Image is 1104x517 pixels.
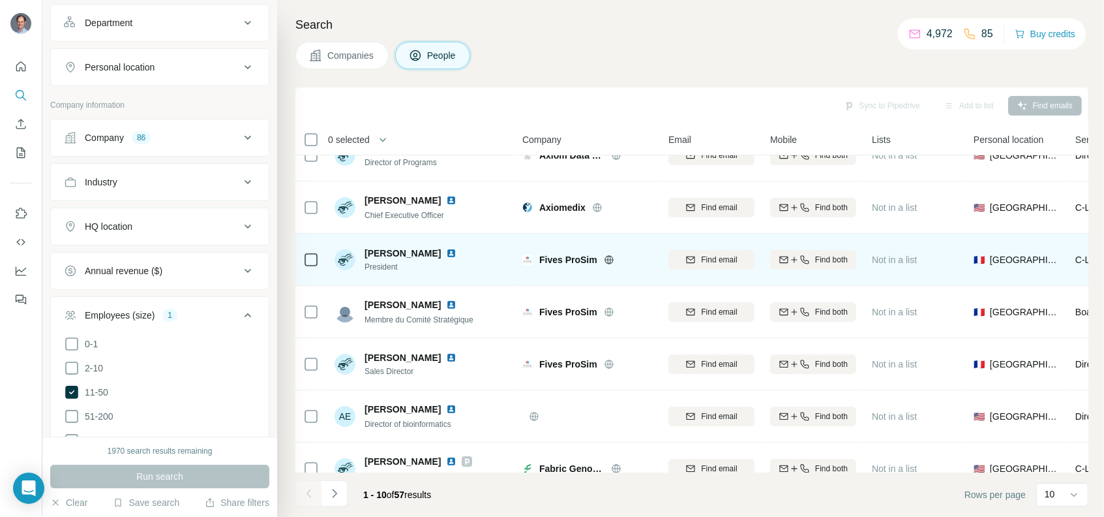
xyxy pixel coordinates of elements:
[395,490,405,500] span: 57
[539,201,586,214] span: Axiomedix
[85,264,162,277] div: Annual revenue ($)
[80,410,113,423] span: 51-200
[387,490,395,500] span: of
[335,406,355,427] div: AE
[51,300,269,336] button: Employees (size)1
[872,411,917,422] span: Not in a list
[365,420,451,429] span: Director of bioinformatics
[335,302,355,322] img: Avatar
[990,201,1060,214] span: [GEOGRAPHIC_DATA]
[85,16,132,29] div: Department
[770,250,856,270] button: Find both
[770,133,797,146] span: Mobile
[974,410,985,423] span: 🇺🇸
[815,358,848,370] span: Find both
[872,359,917,369] span: Not in a list
[1045,488,1055,501] p: 10
[668,407,754,426] button: Find email
[701,306,737,318] span: Find email
[365,157,472,168] span: Director of Programs
[51,7,269,39] button: Department
[10,259,31,283] button: Dashboard
[80,362,103,375] span: 2-10
[335,197,355,218] img: Avatar
[815,463,848,475] span: Find both
[522,255,533,265] img: Logo of Fives ProSim
[872,133,891,146] span: Lists
[446,300,456,310] img: LinkedIn logo
[51,166,269,198] button: Industry
[427,49,457,62] span: People
[365,366,472,377] span: Sales Director
[108,445,213,457] div: 1970 search results remaining
[80,386,108,399] span: 11-50
[981,26,993,42] p: 85
[85,131,124,144] div: Company
[113,496,179,509] button: Save search
[10,230,31,254] button: Use Surfe API
[668,198,754,217] button: Find email
[363,490,387,500] span: 1 - 10
[327,49,375,62] span: Companies
[10,141,31,164] button: My lists
[770,198,856,217] button: Find both
[363,490,431,500] span: results
[990,253,1060,266] span: [GEOGRAPHIC_DATA]
[927,26,953,42] p: 4,972
[10,202,31,225] button: Use Surfe on LinkedIn
[770,354,856,374] button: Find both
[522,463,533,474] img: Logo of Fabric Genomics
[205,496,269,509] button: Share filters
[365,298,441,311] span: [PERSON_NAME]
[539,462,604,475] span: Fabric Genomics
[974,253,985,266] span: 🇫🇷
[446,248,456,258] img: LinkedIn logo
[132,132,151,144] div: 86
[335,458,355,479] img: Avatar
[872,255,917,265] span: Not in a list
[295,16,1088,34] h4: Search
[815,306,848,318] span: Find both
[446,195,456,206] img: LinkedIn logo
[51,255,269,287] button: Annual revenue ($)
[770,407,856,426] button: Find both
[10,84,31,107] button: Search
[815,411,848,422] span: Find both
[974,133,1043,146] span: Personal location
[815,254,848,266] span: Find both
[10,55,31,78] button: Quick start
[365,315,473,324] span: Membre du Comité Stratégique
[872,202,917,213] span: Not in a list
[50,496,87,509] button: Clear
[539,358,597,371] span: Fives ProSim
[701,202,737,213] span: Find email
[365,351,441,364] span: [PERSON_NAME]
[990,358,1060,371] span: [GEOGRAPHIC_DATA]
[872,463,917,474] span: Not in a list
[365,211,444,220] span: Chief Executive Officer
[10,288,31,311] button: Feedback
[668,133,691,146] span: Email
[974,462,985,475] span: 🇺🇸
[522,202,533,213] img: Logo of Axiomedix
[365,261,472,273] span: President
[335,354,355,375] img: Avatar
[701,358,737,370] span: Find email
[522,133,561,146] span: Company
[85,176,117,189] div: Industry
[522,307,533,317] img: Logo of Fives ProSim
[522,359,533,369] img: Logo of Fives ProSim
[50,99,269,111] p: Company information
[990,462,1060,475] span: [GEOGRAPHIC_DATA]
[701,463,737,475] span: Find email
[990,305,1060,319] span: [GEOGRAPHIC_DATA]
[85,220,132,233] div: HQ location
[446,404,456,415] img: LinkedIn logo
[964,488,1026,501] span: Rows per page
[85,61,155,74] div: Personal location
[701,254,737,266] span: Find email
[335,249,355,270] img: Avatar
[668,302,754,322] button: Find email
[539,305,597,319] span: Fives ProSim
[51,52,269,83] button: Personal location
